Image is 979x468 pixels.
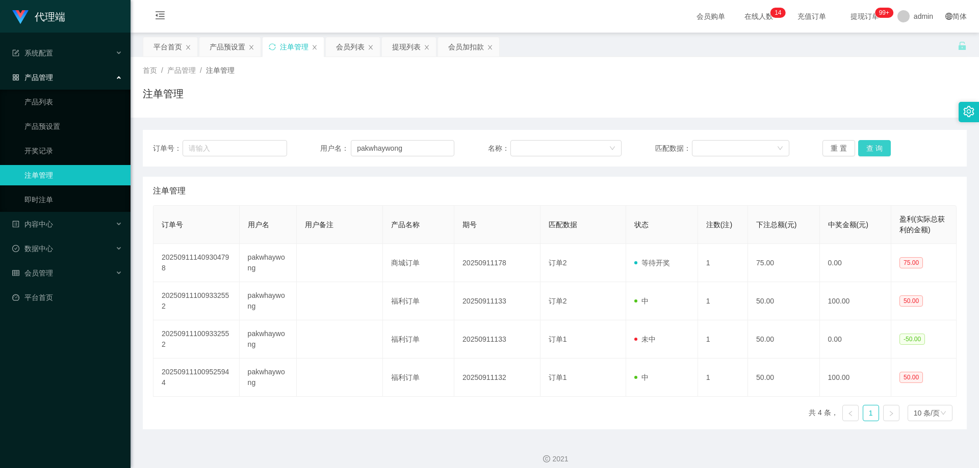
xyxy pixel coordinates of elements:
[12,245,19,252] i: 图标: check-circle-o
[706,221,732,229] span: 注数(注)
[809,405,838,421] li: 共 4 条，
[12,220,53,228] span: 内容中心
[883,405,899,421] li: 下一页
[24,189,122,210] a: 即时注单
[820,320,891,359] td: 0.00
[775,8,778,18] p: 1
[12,74,19,81] i: 图标: appstore-o
[828,221,868,229] span: 中奖金额(元)
[35,1,65,33] h1: 代理端
[153,37,182,57] div: 平台首页
[549,297,567,305] span: 订单2
[454,282,540,320] td: 20250911133
[462,221,477,229] span: 期号
[609,145,615,152] i: 图标: down
[153,185,186,197] span: 注单管理
[842,405,859,421] li: 上一页
[383,359,454,397] td: 福利订单
[820,244,891,282] td: 0.00
[392,37,421,57] div: 提现列表
[320,143,351,154] span: 用户名：
[12,73,53,81] span: 产品管理
[863,405,879,421] li: 1
[167,66,196,74] span: 产品管理
[748,359,819,397] td: 50.00
[12,269,19,277] i: 图标: table
[248,44,254,50] i: 图标: close
[12,49,19,57] i: 图标: form
[899,295,923,307] span: 50.00
[822,140,855,156] button: 重 置
[383,282,454,320] td: 福利订单
[634,221,649,229] span: 状态
[543,455,550,462] i: 图标: copyright
[777,145,783,152] i: 图标: down
[161,66,163,74] span: /
[549,221,577,229] span: 匹配数据
[24,165,122,185] a: 注单管理
[863,405,879,421] a: 1
[845,13,884,20] span: 提现订单
[206,66,235,74] span: 注单管理
[958,41,967,50] i: 图标: unlock
[899,215,945,234] span: 盈利(实际总获利的金额)
[698,244,748,282] td: 1
[280,37,308,57] div: 注单管理
[391,221,420,229] span: 产品名称
[143,1,177,33] i: 图标: menu-fold
[940,410,946,417] i: 图标: down
[634,259,670,267] span: 等待开奖
[963,106,974,117] i: 图标: setting
[383,244,454,282] td: 商城订单
[240,359,297,397] td: pakwhaywong
[305,221,333,229] span: 用户备注
[820,359,891,397] td: 100.00
[698,320,748,359] td: 1
[143,66,157,74] span: 首页
[778,8,782,18] p: 4
[312,44,318,50] i: 图标: close
[368,44,374,50] i: 图标: close
[634,335,656,343] span: 未中
[12,12,65,20] a: 代理端
[549,335,567,343] span: 订单1
[185,44,191,50] i: 图标: close
[914,405,940,421] div: 10 条/页
[383,320,454,359] td: 福利订单
[153,244,240,282] td: 202509111409304798
[454,359,540,397] td: 20250911132
[12,269,53,277] span: 会员管理
[351,140,454,156] input: 请输入
[336,37,365,57] div: 会员列表
[448,37,484,57] div: 会员加扣款
[269,43,276,50] i: 图标: sync
[634,297,649,305] span: 中
[12,49,53,57] span: 系统配置
[655,143,692,154] span: 匹配数据：
[12,244,53,253] span: 数据中心
[454,320,540,359] td: 20250911133
[139,454,971,464] div: 2021
[12,287,122,308] a: 图标: dashboard平台首页
[488,143,510,154] span: 名称：
[24,116,122,136] a: 产品预设置
[820,282,891,320] td: 100.00
[210,37,245,57] div: 产品预设置
[12,10,29,24] img: logo.9652507e.png
[24,92,122,112] a: 产品列表
[487,44,493,50] i: 图标: close
[153,143,183,154] span: 订单号：
[200,66,202,74] span: /
[240,282,297,320] td: pakwhaywong
[739,13,778,20] span: 在线人数
[24,141,122,161] a: 开奖记录
[424,44,430,50] i: 图标: close
[899,257,923,268] span: 75.00
[240,244,297,282] td: pakwhaywong
[549,259,567,267] span: 订单2
[454,244,540,282] td: 20250911178
[549,373,567,381] span: 订单1
[748,320,819,359] td: 50.00
[240,320,297,359] td: pakwhaywong
[248,221,269,229] span: 用户名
